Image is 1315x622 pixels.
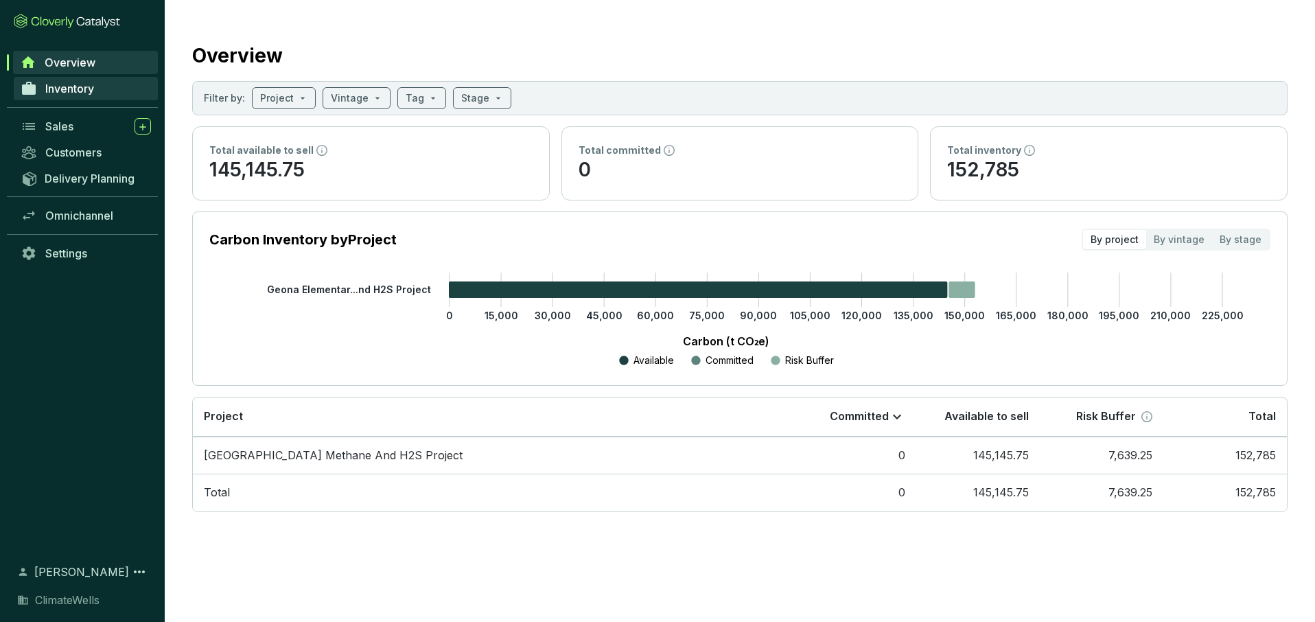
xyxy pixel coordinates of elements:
[446,310,453,321] tspan: 0
[14,167,158,189] a: Delivery Planning
[14,77,158,100] a: Inventory
[894,310,933,321] tspan: 135,000
[1047,310,1089,321] tspan: 180,000
[637,310,674,321] tspan: 60,000
[841,310,882,321] tspan: 120,000
[947,143,1021,157] p: Total inventory
[45,119,73,133] span: Sales
[793,437,916,474] td: 0
[1076,409,1136,424] p: Risk Buffer
[45,246,87,260] span: Settings
[579,157,902,183] p: 0
[1212,230,1269,249] div: By stage
[916,398,1040,437] th: Available to sell
[34,564,129,580] span: [PERSON_NAME]
[1163,437,1287,474] td: 152,785
[209,157,533,183] p: 145,145.75
[1163,398,1287,437] th: Total
[1202,310,1244,321] tspan: 225,000
[706,354,754,367] p: Committed
[996,310,1036,321] tspan: 165,000
[790,310,830,321] tspan: 105,000
[267,284,431,295] tspan: Geona Elementar...nd H2S Project
[1040,474,1163,511] td: 7,639.25
[1040,437,1163,474] td: 7,639.25
[830,409,889,424] p: Committed
[45,82,94,95] span: Inventory
[209,230,397,249] p: Carbon Inventory by Project
[45,56,95,69] span: Overview
[14,141,158,164] a: Customers
[785,354,834,367] p: Risk Buffer
[1146,230,1212,249] div: By vintage
[14,242,158,265] a: Settings
[192,41,283,70] h2: Overview
[916,437,1040,474] td: 145,145.75
[14,204,158,227] a: Omnichannel
[740,310,777,321] tspan: 90,000
[1163,474,1287,511] td: 152,785
[13,51,158,74] a: Overview
[193,398,793,437] th: Project
[209,143,314,157] p: Total available to sell
[535,310,571,321] tspan: 30,000
[45,146,102,159] span: Customers
[947,157,1270,183] p: 152,785
[944,310,985,321] tspan: 150,000
[793,474,916,511] td: 0
[916,474,1040,511] td: 145,145.75
[586,310,622,321] tspan: 45,000
[230,333,1222,349] p: Carbon (t CO₂e)
[14,115,158,138] a: Sales
[204,91,245,105] p: Filter by:
[579,143,661,157] p: Total committed
[35,592,100,608] span: ClimateWells
[485,310,518,321] tspan: 15,000
[193,437,793,474] td: Geona Elementary School Methane And H2S Project
[1082,229,1270,251] div: segmented control
[633,354,674,367] p: Available
[1150,310,1191,321] tspan: 210,000
[689,310,725,321] tspan: 75,000
[45,209,113,222] span: Omnichannel
[193,474,793,511] td: Total
[1099,310,1139,321] tspan: 195,000
[1083,230,1146,249] div: By project
[45,172,135,185] span: Delivery Planning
